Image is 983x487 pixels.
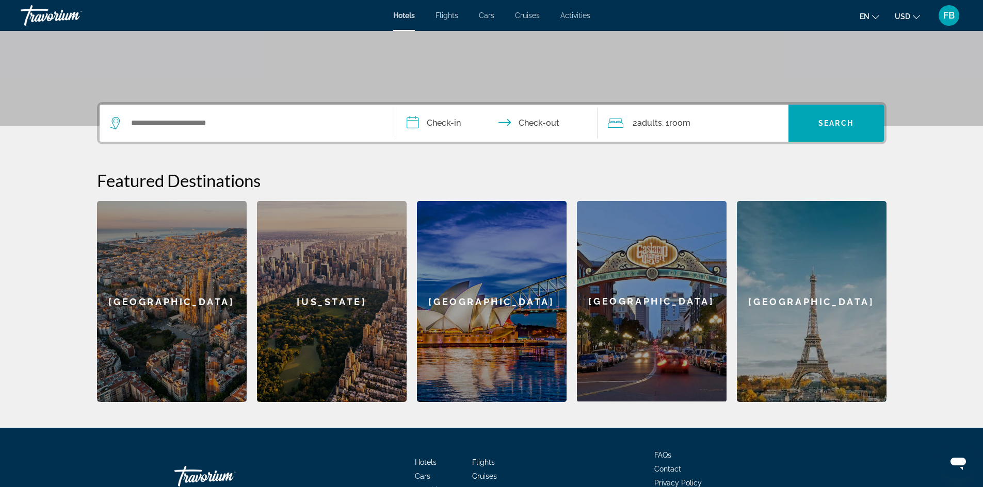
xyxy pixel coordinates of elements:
a: [GEOGRAPHIC_DATA] [737,201,887,402]
a: Flights [436,11,458,20]
button: Change currency [895,9,920,24]
div: Search widget [100,105,884,142]
span: en [860,12,869,21]
a: Contact [654,465,681,473]
a: Hotels [393,11,415,20]
a: Cruises [515,11,540,20]
a: [GEOGRAPHIC_DATA] [97,201,247,402]
span: Room [669,118,690,128]
button: User Menu [936,5,962,26]
a: Privacy Policy [654,479,702,487]
a: Hotels [415,458,437,466]
a: Flights [472,458,495,466]
span: Adults [637,118,662,128]
a: FAQs [654,451,671,459]
span: USD [895,12,910,21]
span: 2 [633,116,662,130]
a: Cruises [472,472,497,480]
a: Travorium [21,2,124,29]
button: Travelers: 2 adults, 0 children [598,105,788,142]
iframe: Button to launch messaging window [942,446,975,479]
a: [GEOGRAPHIC_DATA] [577,201,727,402]
button: Change language [860,9,879,24]
a: [GEOGRAPHIC_DATA] [417,201,567,402]
span: FB [943,10,955,21]
button: Search [788,105,884,142]
a: Activities [560,11,590,20]
span: , 1 [662,116,690,130]
span: Search [818,119,853,127]
a: [US_STATE] [257,201,407,402]
h2: Featured Destinations [97,170,887,191]
a: Cars [479,11,494,20]
a: Cars [415,472,430,480]
button: Check in and out dates [396,105,598,142]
